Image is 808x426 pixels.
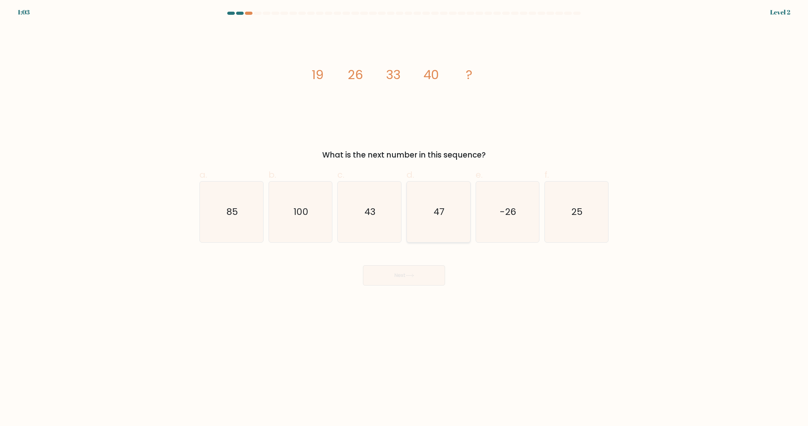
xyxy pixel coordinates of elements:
[544,169,549,181] span: f.
[434,206,444,218] text: 47
[226,206,238,218] text: 85
[572,206,583,218] text: 25
[312,66,324,83] tspan: 19
[407,169,414,181] span: d.
[500,206,516,218] text: -26
[348,66,363,83] tspan: 26
[386,66,401,83] tspan: 33
[363,265,445,285] button: Next
[294,206,308,218] text: 100
[337,169,344,181] span: c.
[365,206,376,218] text: 43
[476,169,483,181] span: e.
[199,169,207,181] span: a.
[269,169,276,181] span: b.
[423,66,439,83] tspan: 40
[466,66,472,83] tspan: ?
[770,8,790,17] div: Level 2
[203,149,605,161] div: What is the next number in this sequence?
[18,8,30,17] div: 1:03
